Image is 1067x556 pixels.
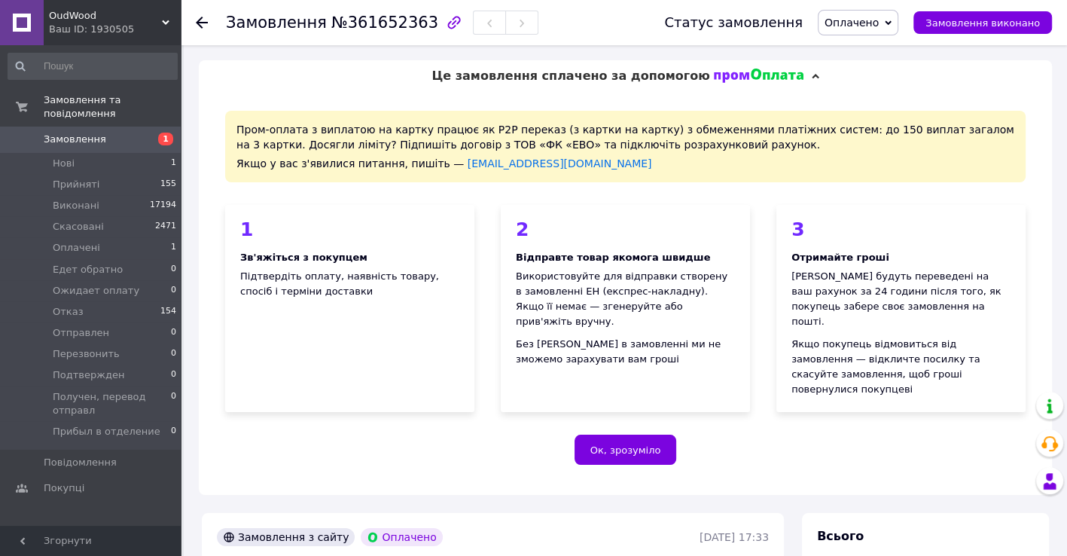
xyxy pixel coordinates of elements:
[791,337,1011,397] div: Якщо покупець відмовиться від замовлення — відкличте посилку та скасуйте замовлення, щоб гроші по...
[817,529,864,543] span: Всього
[196,15,208,30] div: Повернутися назад
[155,220,176,234] span: 2471
[158,133,173,145] span: 1
[714,69,804,84] img: evopay logo
[171,157,176,170] span: 1
[516,220,735,239] div: 2
[53,178,99,191] span: Прийняті
[171,241,176,255] span: 1
[217,528,355,546] div: Замовлення з сайту
[516,269,735,329] div: Використовуйте для відправки створену в замовленні ЕН (експрес-накладну). Якщо її немає — згенеру...
[53,425,160,438] span: Прибыл в отделение
[44,133,106,146] span: Замовлення
[361,528,442,546] div: Оплачено
[53,390,171,417] span: Получен, перевод отправл
[240,220,459,239] div: 1
[53,263,123,276] span: Едет обратно
[171,263,176,276] span: 0
[171,390,176,417] span: 0
[160,178,176,191] span: 155
[44,93,181,121] span: Замовлення та повідомлення
[925,17,1040,29] span: Замовлення виконано
[53,326,109,340] span: Отправлен
[44,481,84,495] span: Покупці
[240,252,367,263] b: Зв'яжіться з покупцем
[516,337,735,367] div: Без [PERSON_NAME] в замовленні ми не зможемо зарахувати вам гроші
[226,14,327,32] span: Замовлення
[53,220,104,234] span: Скасовані
[8,53,178,80] input: Пошук
[468,157,652,170] a: [EMAIL_ADDRESS][DOMAIN_NAME]
[913,11,1052,34] button: Замовлення виконано
[431,69,709,83] span: Це замовлення сплачено за допомогою
[171,368,176,382] span: 0
[49,23,181,36] div: Ваш ID: 1930505
[575,435,677,465] button: Ок, зрозуміло
[700,531,769,543] time: [DATE] 17:33
[171,347,176,361] span: 0
[53,368,124,382] span: Подтвержден
[53,241,100,255] span: Оплачені
[49,9,162,23] span: OudWood
[516,252,710,263] b: Відправте товар якомога швидше
[825,17,879,29] span: Оплачено
[236,156,1014,171] div: Якщо у вас з'явилися питання, пишіть —
[150,199,176,212] span: 17194
[53,157,75,170] span: Нові
[53,347,120,361] span: Перезвонить
[53,199,99,212] span: Виконані
[225,111,1026,182] div: Пром-оплата з виплатою на картку працює як P2P переказ (з картки на картку) з обмеженнями платіжн...
[171,326,176,340] span: 0
[331,14,438,32] span: №361652363
[171,284,176,298] span: 0
[160,305,176,319] span: 154
[171,425,176,438] span: 0
[791,220,1011,239] div: 3
[590,444,661,456] span: Ок, зрозуміло
[240,269,459,299] div: Підтвердіть оплату, наявність товару, спосіб і терміни доставки
[53,305,84,319] span: Отказ
[791,269,1011,329] div: [PERSON_NAME] будуть переведені на ваш рахунок за 24 години після того, як покупець забере своє з...
[664,15,803,30] div: Статус замовлення
[53,284,139,298] span: Ожидает оплату
[791,252,889,263] b: Отримайте гроші
[44,456,117,469] span: Повідомлення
